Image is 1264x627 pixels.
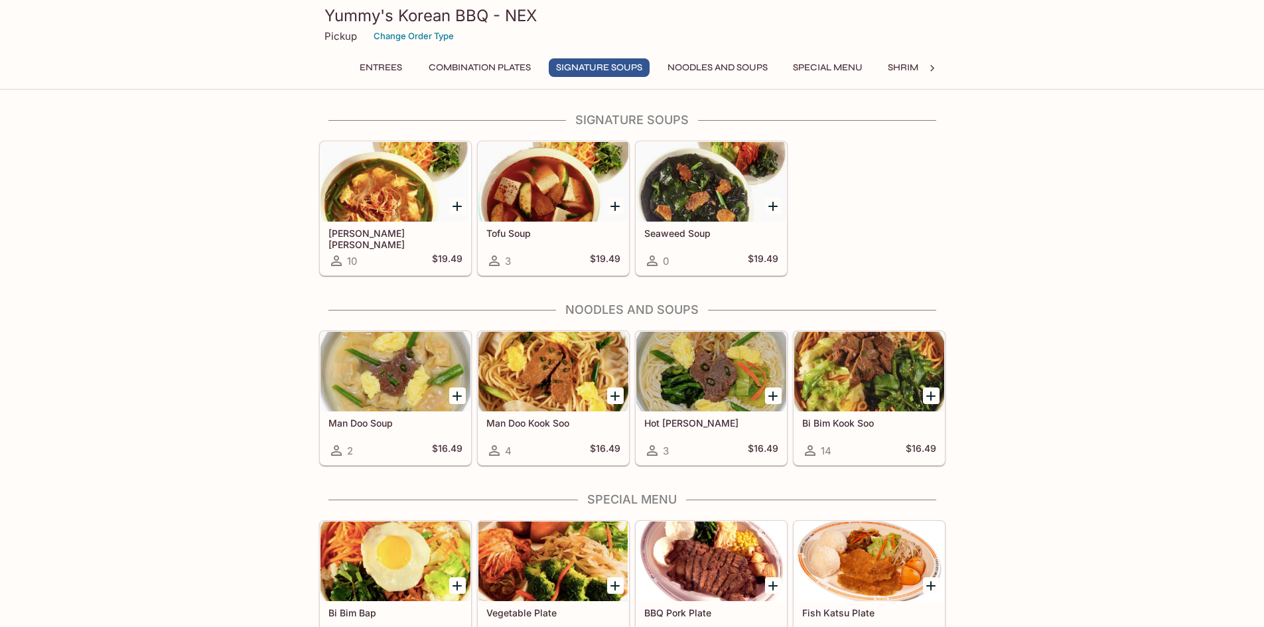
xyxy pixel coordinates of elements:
div: Man Doo Soup [320,332,470,411]
h5: Seaweed Soup [644,228,778,239]
button: Add Seaweed Soup [765,198,782,214]
h4: Signature Soups [319,113,946,127]
h5: Man Doo Soup [328,417,462,429]
button: Add Man Doo Kook Soo [607,387,624,404]
h4: Noodles and Soups [319,303,946,317]
h5: Bi Bim Kook Soo [802,417,936,429]
span: 3 [505,255,511,267]
div: Fish Katsu Plate [794,522,944,601]
button: Signature Soups [549,58,650,77]
h5: Hot [PERSON_NAME] [644,417,778,429]
span: 10 [347,255,357,267]
span: 3 [663,445,669,457]
h5: $16.49 [590,443,620,458]
div: Seaweed Soup [636,142,786,222]
a: Man Doo Soup2$16.49 [320,331,471,465]
span: 2 [347,445,353,457]
span: 0 [663,255,669,267]
button: Shrimp Combos [880,58,975,77]
h5: Man Doo Kook Soo [486,417,620,429]
button: Add Yook Gae Jang [449,198,466,214]
h5: BBQ Pork Plate [644,607,778,618]
h5: $19.49 [590,253,620,269]
h5: [PERSON_NAME] [PERSON_NAME] [328,228,462,249]
button: Add Bi Bim Kook Soo [923,387,940,404]
a: Bi Bim Kook Soo14$16.49 [794,331,945,465]
div: Hot Kook Soo [636,332,786,411]
button: Entrees [351,58,411,77]
p: Pickup [324,30,357,42]
button: Special Menu [786,58,870,77]
button: Add Tofu Soup [607,198,624,214]
button: Combination Plates [421,58,538,77]
button: Add Man Doo Soup [449,387,466,404]
div: Man Doo Kook Soo [478,332,628,411]
a: Tofu Soup3$19.49 [478,141,629,275]
button: Add Bi Bim Bap [449,577,466,594]
h5: Bi Bim Bap [328,607,462,618]
button: Add BBQ Pork Plate [765,577,782,594]
span: 4 [505,445,512,457]
h5: Tofu Soup [486,228,620,239]
h5: $19.49 [748,253,778,269]
h5: $16.49 [906,443,936,458]
button: Noodles and Soups [660,58,775,77]
a: [PERSON_NAME] [PERSON_NAME]10$19.49 [320,141,471,275]
button: Change Order Type [368,26,460,46]
div: Tofu Soup [478,142,628,222]
div: Bi Bim Bap [320,522,470,601]
h5: $19.49 [432,253,462,269]
h3: Yummy's Korean BBQ - NEX [324,5,940,26]
a: Hot [PERSON_NAME]3$16.49 [636,331,787,465]
h5: Fish Katsu Plate [802,607,936,618]
h4: Special Menu [319,492,946,507]
div: Bi Bim Kook Soo [794,332,944,411]
a: Man Doo Kook Soo4$16.49 [478,331,629,465]
button: Add Fish Katsu Plate [923,577,940,594]
h5: $16.49 [432,443,462,458]
div: Vegetable Plate [478,522,628,601]
button: Add Hot Kook Soo [765,387,782,404]
h5: $16.49 [748,443,778,458]
div: BBQ Pork Plate [636,522,786,601]
a: Seaweed Soup0$19.49 [636,141,787,275]
div: Yook Gae Jang [320,142,470,222]
span: 14 [821,445,831,457]
h5: Vegetable Plate [486,607,620,618]
button: Add Vegetable Plate [607,577,624,594]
